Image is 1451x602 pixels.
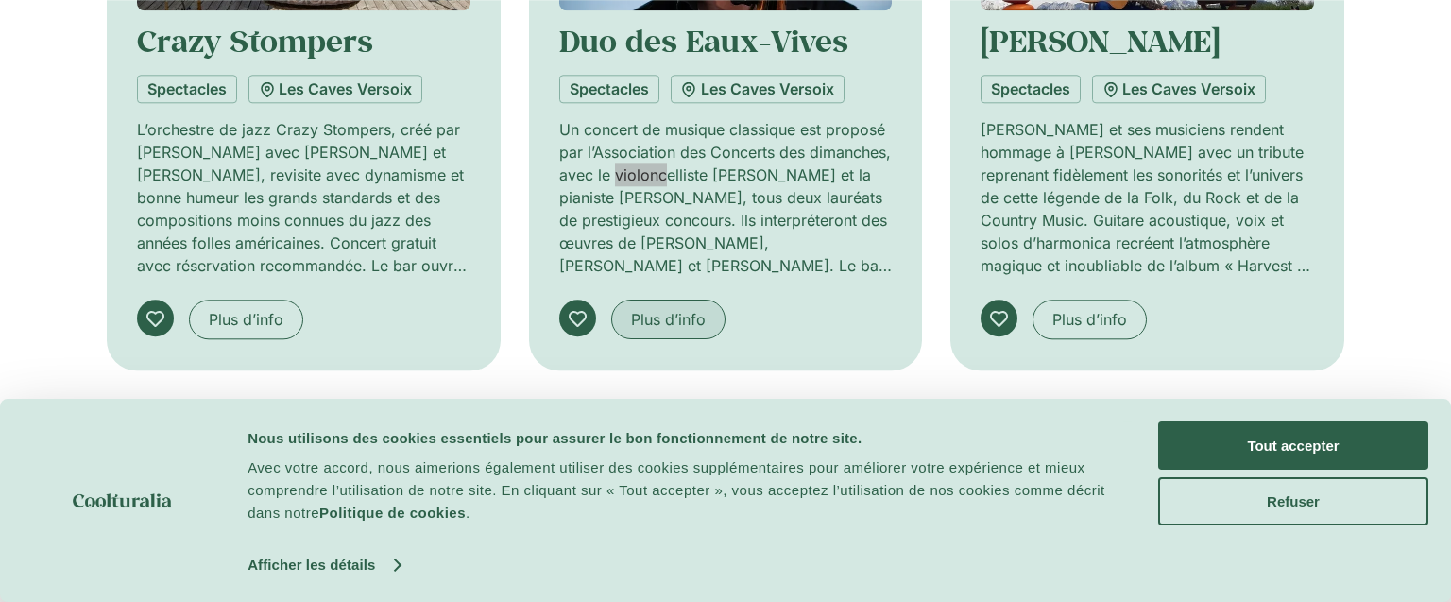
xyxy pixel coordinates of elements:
div: Nous utilisons des cookies essentiels pour assurer le bon fonctionnement de notre site. [248,426,1116,449]
button: Refuser [1158,476,1428,525]
button: Tout accepter [1158,421,1428,470]
a: Les Caves Versoix [248,75,422,103]
a: Crazy Stompers [137,21,373,60]
span: Plus d’info [631,308,706,331]
a: Les Caves Versoix [671,75,845,103]
a: [PERSON_NAME] [981,21,1220,60]
span: Plus d’info [209,308,283,331]
a: Spectacles [559,75,659,103]
span: . [466,505,470,521]
a: Plus d’info [189,300,303,339]
a: Les Caves Versoix [1092,75,1266,103]
a: Spectacles [137,75,237,103]
p: L’orchestre de jazz Crazy Stompers, créé par [PERSON_NAME] avec [PERSON_NAME] et [PERSON_NAME], r... [137,118,470,277]
a: Politique de cookies [319,505,466,521]
span: Avec votre accord, nous aimerions également utiliser des cookies supplémentaires pour améliorer v... [248,459,1105,521]
span: Plus d’info [1052,308,1127,331]
p: [PERSON_NAME] et ses musiciens rendent hommage à [PERSON_NAME] avec un tribute reprenant fidèleme... [981,118,1314,277]
a: Plus d’info [1033,300,1147,339]
a: Plus d’info [611,300,725,339]
img: logo [73,493,172,507]
a: Afficher les détails [248,551,400,579]
a: Duo des Eaux-Vives [559,21,848,60]
a: Spectacles [981,75,1081,103]
p: Un concert de musique classique est proposé par l’Association des Concerts des dimanches, avec le... [559,118,893,277]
